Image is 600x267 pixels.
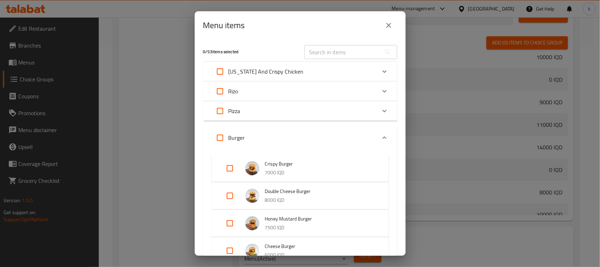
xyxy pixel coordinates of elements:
span: Crispy Burger [265,160,375,168]
div: Expand [203,126,397,149]
p: 8000 IQD [265,196,375,205]
button: close [380,17,397,34]
p: 7500 IQD [265,223,375,232]
div: Expand [212,237,389,265]
p: 6000 IQD [265,251,375,260]
p: Rizo [228,87,238,95]
p: [US_STATE] And Crispy Chicken [228,67,304,76]
span: Cheese Burger [265,242,375,251]
img: Crispy Burger [245,161,259,175]
p: Pizza [228,107,240,115]
img: Double Cheese Burger [245,189,259,203]
span: Honey Mustard Burger [265,215,375,223]
img: Cheese Burger [245,244,259,258]
span: Double Cheese Burger [265,187,375,196]
div: Expand [212,155,389,182]
div: Expand [203,101,397,121]
p: 7000 IQD [265,168,375,177]
input: Search in items [304,45,381,59]
div: Expand [212,182,389,210]
h5: 0 / 53 items selected [203,49,296,55]
div: Expand [203,62,397,81]
div: Expand [212,210,389,237]
h2: Menu items [203,20,245,31]
p: Burger [228,133,245,142]
img: Honey Mustard Burger [245,216,259,230]
div: Expand [203,81,397,101]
